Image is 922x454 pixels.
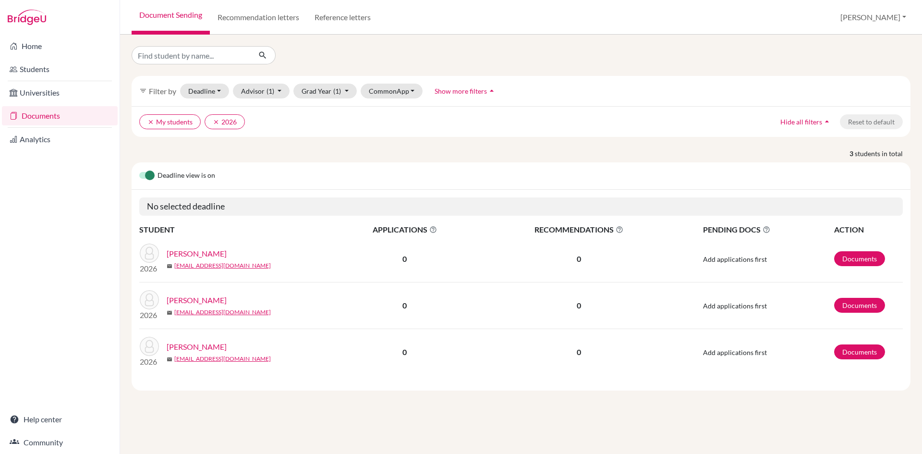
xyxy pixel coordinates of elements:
[2,106,118,125] a: Documents
[2,83,118,102] a: Universities
[435,87,487,95] span: Show more filters
[8,10,46,25] img: Bridge-U
[140,244,159,263] img: Sriram, Anirudhh
[167,356,172,362] span: mail
[479,224,679,235] span: RECOMMENDATIONS
[2,130,118,149] a: Analytics
[149,86,176,96] span: Filter by
[479,346,679,358] p: 0
[332,224,478,235] span: APPLICATIONS
[158,170,215,182] span: Deadline view is on
[479,300,679,311] p: 0
[426,84,505,98] button: Show more filtersarrow_drop_up
[487,86,497,96] i: arrow_drop_up
[167,294,227,306] a: [PERSON_NAME]
[822,117,832,126] i: arrow_drop_up
[140,309,159,321] p: 2026
[174,261,271,270] a: [EMAIL_ADDRESS][DOMAIN_NAME]
[333,87,341,95] span: (1)
[140,337,159,356] img: Sullivan, Donovan
[147,119,154,125] i: clear
[2,37,118,56] a: Home
[703,224,833,235] span: PENDING DOCS
[167,341,227,353] a: [PERSON_NAME]
[834,298,885,313] a: Documents
[834,223,903,236] th: ACTION
[233,84,290,98] button: Advisor(1)
[132,46,251,64] input: Find student by name...
[703,255,767,263] span: Add applications first
[703,348,767,356] span: Add applications first
[479,253,679,265] p: 0
[772,114,840,129] button: Hide all filtersarrow_drop_up
[167,248,227,259] a: [PERSON_NAME]
[174,308,271,317] a: [EMAIL_ADDRESS][DOMAIN_NAME]
[834,251,885,266] a: Documents
[2,410,118,429] a: Help center
[167,263,172,269] span: mail
[402,301,407,310] b: 0
[2,60,118,79] a: Students
[139,223,331,236] th: STUDENT
[855,148,910,159] span: students in total
[780,118,822,126] span: Hide all filters
[834,344,885,359] a: Documents
[2,433,118,452] a: Community
[139,197,903,216] h5: No selected deadline
[849,148,855,159] strong: 3
[174,355,271,363] a: [EMAIL_ADDRESS][DOMAIN_NAME]
[361,84,423,98] button: CommonApp
[140,356,159,368] p: 2026
[140,290,159,309] img: Srivastava, Achintya
[140,263,159,274] p: 2026
[180,84,229,98] button: Deadline
[267,87,274,95] span: (1)
[402,254,407,263] b: 0
[840,114,903,129] button: Reset to default
[293,84,357,98] button: Grad Year(1)
[205,114,245,129] button: clear2026
[139,114,201,129] button: clearMy students
[836,8,910,26] button: [PERSON_NAME]
[402,347,407,356] b: 0
[703,302,767,310] span: Add applications first
[167,310,172,316] span: mail
[213,119,219,125] i: clear
[139,87,147,95] i: filter_list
